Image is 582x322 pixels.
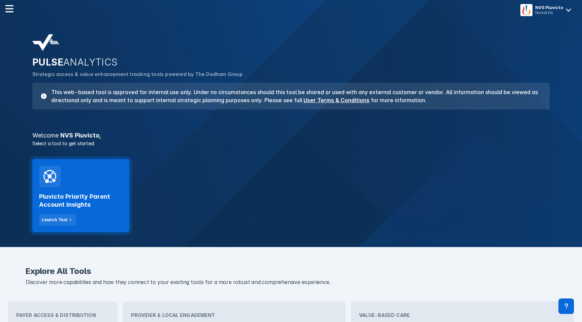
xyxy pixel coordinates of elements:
p: Select a tool to get started: [28,140,554,147]
button: Launch Tool [39,214,76,226]
span: Welcome [32,132,59,139]
p: Strategic access & value enhancement tracking tools powered by The Dedham Group [32,71,550,78]
img: pulse-analytics-logo [32,34,59,51]
p: Discover more capabilities and how they connect to your existing tools for a more robust and comp... [26,278,556,287]
img: logo [27,4,119,13]
div: Launch Tool [42,217,67,223]
div: Contact Support [558,298,574,314]
h2: Explore All Tools [26,267,556,275]
a: Pluvicto Priority Parent Account InsightsLaunch Tool [32,159,129,232]
h2: Pluvicto Priority Parent Account Insights [39,193,123,209]
h2: PULSE [32,56,550,68]
h3: NVS Pluvicto , [28,132,554,138]
a: User Terms & Conditions [303,97,369,104]
img: menu--horizontal.svg [5,5,13,13]
div: Novartis [535,10,563,15]
h3: This web-based tool is approved for internal use only. Under no circumstances should this tool be... [47,88,542,104]
span: ANALYTICS [63,56,118,68]
div: NVS Pluvicto [535,5,563,10]
img: menu button [522,5,531,15]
